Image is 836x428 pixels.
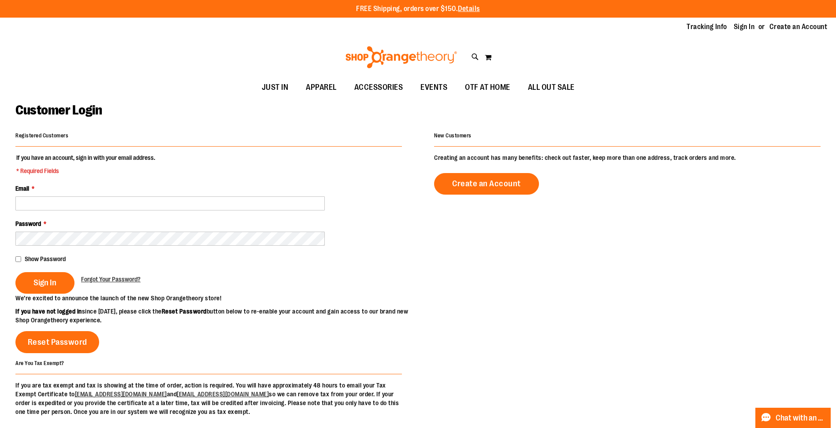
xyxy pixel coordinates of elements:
[776,414,825,422] span: Chat with an Expert
[434,173,539,195] a: Create an Account
[75,391,167,398] a: [EMAIL_ADDRESS][DOMAIN_NAME]
[81,276,141,283] span: Forgot Your Password?
[769,22,828,32] a: Create an Account
[15,220,41,227] span: Password
[15,331,99,353] a: Reset Password
[15,133,68,139] strong: Registered Customers
[15,294,418,303] p: We’re excited to announce the launch of the new Shop Orangetheory store!
[687,22,727,32] a: Tracking Info
[15,308,82,315] strong: If you have not logged in
[306,77,337,97] span: APPAREL
[28,337,87,347] span: Reset Password
[16,166,155,175] span: * Required Fields
[452,179,521,188] span: Create an Account
[734,22,755,32] a: Sign In
[344,46,458,68] img: Shop Orangetheory
[15,307,418,325] p: since [DATE], please click the button below to re-enable your account and gain access to our bran...
[15,185,29,192] span: Email
[528,77,575,97] span: ALL OUT SALE
[434,153,821,162] p: Creating an account has many benefits: check out faster, keep more than one address, track orders...
[162,308,207,315] strong: Reset Password
[262,77,289,97] span: JUST IN
[81,275,141,284] a: Forgot Your Password?
[458,5,480,13] a: Details
[755,408,831,428] button: Chat with an Expert
[177,391,269,398] a: [EMAIL_ADDRESS][DOMAIN_NAME]
[15,153,156,175] legend: If you have an account, sign in with your email address.
[434,133,472,139] strong: New Customers
[15,103,102,118] span: Customer Login
[420,77,447,97] span: EVENTS
[15,360,64,366] strong: Are You Tax Exempt?
[25,255,66,262] span: Show Password
[465,77,510,97] span: OTF AT HOME
[356,4,480,14] p: FREE Shipping, orders over $150.
[15,272,74,294] button: Sign In
[15,381,402,416] p: If you are tax exempt and tax is showing at the time of order, action is required. You will have ...
[33,278,56,288] span: Sign In
[354,77,403,97] span: ACCESSORIES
